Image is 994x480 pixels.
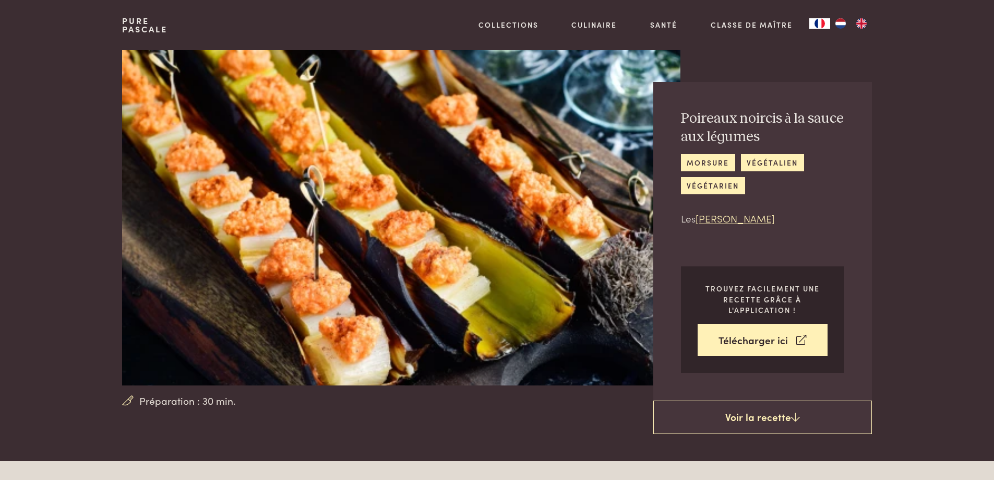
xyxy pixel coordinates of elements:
a: [PERSON_NAME] [696,211,775,225]
a: morsure [681,154,735,171]
ul: Language list [830,18,872,29]
p: Trouvez facilement une recette grâce à l'application ! [698,283,828,315]
img: Poireaux noircis à la sauce aux légumes [122,50,680,385]
a: Télécharger ici [698,324,828,357]
a: végétarien [681,177,745,194]
a: Culinaire [571,19,617,30]
a: NL [830,18,851,29]
div: Language [809,18,830,29]
aside: Language selected: Français [809,18,872,29]
a: Voir la recette [653,401,872,434]
p: Les [681,211,844,226]
a: végétalien [741,154,804,171]
a: PurePascale [122,17,167,33]
h2: Poireaux noircis à la sauce aux légumes [681,110,844,146]
a: FR [809,18,830,29]
a: Santé [650,19,677,30]
span: Préparation : 30 min. [139,393,236,408]
a: EN [851,18,872,29]
a: Classe de maître [711,19,793,30]
a: Collections [478,19,538,30]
